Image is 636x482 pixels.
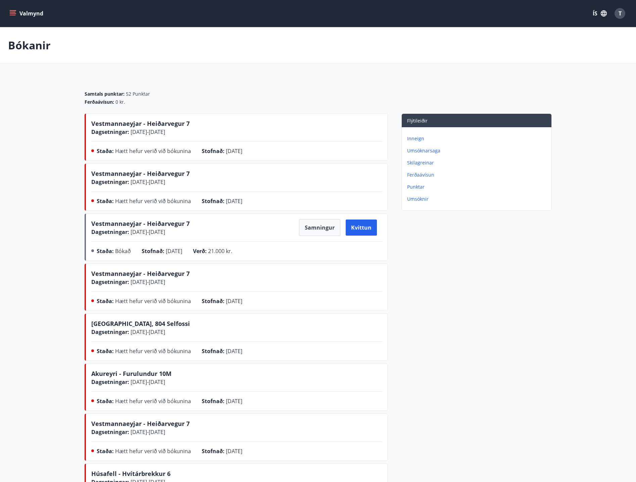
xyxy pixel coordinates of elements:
span: [DATE] - [DATE] [129,428,165,436]
span: Vestmannaeyjar - Heiðarvegur 7 [91,270,190,278]
span: 52 Punktar [126,91,150,97]
span: Dagsetningar : [91,128,129,136]
span: Bókað [115,247,131,255]
span: Stofnað : [202,347,225,355]
button: ÍS [589,7,610,19]
span: Stofnað : [142,247,164,255]
span: T [619,10,622,17]
p: Ferðaávísun [407,172,549,178]
span: [DATE] [226,147,242,155]
span: Akureyri - Furulundur 10M [91,370,172,378]
span: Hætt hefur verið við bókunina [115,447,191,455]
span: Samtals punktar : [85,91,125,97]
span: Stofnað : [202,297,225,305]
span: [DATE] [226,197,242,205]
span: Dagsetningar : [91,228,129,236]
span: [DATE] [226,447,242,455]
span: [DATE] [226,347,242,355]
p: Punktar [407,184,549,190]
span: Vestmannaeyjar - Heiðarvegur 7 [91,170,190,178]
span: Flýtileiðir [407,117,428,124]
span: Hætt hefur verið við bókunina [115,147,191,155]
span: Dagsetningar : [91,328,129,336]
button: T [612,5,628,21]
span: 0 kr. [115,99,125,105]
span: Staða : [97,397,114,405]
span: Verð : [193,247,207,255]
span: Vestmannaeyjar - Heiðarvegur 7 [91,119,190,128]
span: Stofnað : [202,197,225,205]
span: Hætt hefur verið við bókunina [115,397,191,405]
span: Staða : [97,197,114,205]
p: Skilagreinar [407,159,549,166]
button: Samningur [299,219,340,236]
span: Stofnað : [202,147,225,155]
p: Umsóknir [407,196,549,202]
span: Staða : [97,297,114,305]
span: [DATE] - [DATE] [129,378,165,386]
button: menu [8,7,46,19]
span: Vestmannaeyjar - Heiðarvegur 7 [91,420,190,428]
span: Hætt hefur verið við bókunina [115,347,191,355]
span: [DATE] - [DATE] [129,278,165,286]
span: Staða : [97,447,114,455]
span: [DATE] [226,297,242,305]
span: Húsafell - Hvítárbrekkur 6 [91,470,170,478]
span: Stofnað : [202,447,225,455]
span: Dagsetningar : [91,428,129,436]
span: [DATE] - [DATE] [129,128,165,136]
span: [DATE] [226,397,242,405]
p: Bókanir [8,38,51,53]
p: Inneign [407,135,549,142]
span: Dagsetningar : [91,178,129,186]
span: Staða : [97,347,114,355]
span: Stofnað : [202,397,225,405]
span: 21.000 kr. [208,247,232,255]
span: Dagsetningar : [91,278,129,286]
span: [DATE] - [DATE] [129,328,165,336]
span: Vestmannaeyjar - Heiðarvegur 7 [91,220,190,228]
span: [DATE] - [DATE] [129,228,165,236]
span: Hætt hefur verið við bókunina [115,197,191,205]
button: Kvittun [346,220,377,236]
span: Staða : [97,247,114,255]
span: Dagsetningar : [91,378,129,386]
span: Hætt hefur verið við bókunina [115,297,191,305]
span: [DATE] [166,247,182,255]
span: Staða : [97,147,114,155]
span: Ferðaávísun : [85,99,114,105]
span: [GEOGRAPHIC_DATA], 804 Selfossi [91,320,190,328]
p: Umsóknarsaga [407,147,549,154]
span: [DATE] - [DATE] [129,178,165,186]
